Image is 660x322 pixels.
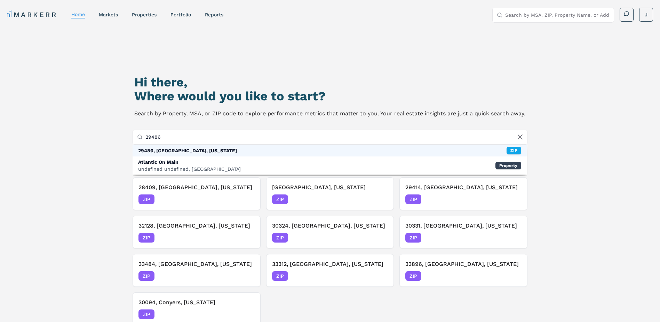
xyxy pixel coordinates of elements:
[133,145,527,156] div: ZIP: 29486, Summerville, South Carolina
[399,216,527,248] button: 30331, [GEOGRAPHIC_DATA], [US_STATE]ZIP[DATE]
[266,177,394,210] button: [GEOGRAPHIC_DATA], [US_STATE]ZIP[DATE]
[507,147,521,154] div: ZIP
[372,196,388,203] span: [DATE]
[405,260,522,268] h3: 33896, [GEOGRAPHIC_DATA], [US_STATE]
[133,216,261,248] button: 32128, [GEOGRAPHIC_DATA], [US_STATE]ZIP[DATE]
[132,12,157,17] a: properties
[405,183,522,192] h3: 29414, [GEOGRAPHIC_DATA], [US_STATE]
[405,271,421,281] span: ZIP
[372,273,388,279] span: [DATE]
[506,196,522,203] span: [DATE]
[405,222,522,230] h3: 30331, [GEOGRAPHIC_DATA], [US_STATE]
[239,196,255,203] span: [DATE]
[138,222,255,230] h3: 32128, [GEOGRAPHIC_DATA], [US_STATE]
[138,166,241,172] div: undefined undefined, [GEOGRAPHIC_DATA]
[134,89,525,103] h2: Where would you like to start?
[99,12,118,17] a: markets
[71,11,85,17] a: home
[138,298,255,307] h3: 30094, Conyers, [US_STATE]
[272,222,388,230] h3: 30324, [GEOGRAPHIC_DATA], [US_STATE]
[495,162,521,169] div: Property
[138,159,241,166] div: Atlantic On Main
[266,216,394,248] button: 30324, [GEOGRAPHIC_DATA], [US_STATE]ZIP[DATE]
[134,109,525,118] p: Search by Property, MSA, or ZIP code to explore performance metrics that matter to you. Your real...
[133,145,527,175] div: Suggestions
[272,233,288,243] span: ZIP
[639,8,653,22] button: J
[138,194,154,204] span: ZIP
[134,75,525,89] h1: Hi there,
[138,271,154,281] span: ZIP
[266,254,394,287] button: 33312, [GEOGRAPHIC_DATA], [US_STATE]ZIP[DATE]
[133,177,261,210] button: 28409, [GEOGRAPHIC_DATA], [US_STATE]ZIP[DATE]
[170,12,191,17] a: Portfolio
[645,11,647,18] span: J
[133,254,261,287] button: 33484, [GEOGRAPHIC_DATA], [US_STATE]ZIP[DATE]
[372,234,388,241] span: [DATE]
[138,309,154,319] span: ZIP
[145,130,523,144] input: Search by MSA, ZIP, Property Name, or Address
[7,10,57,20] a: MARKERR
[205,12,223,17] a: reports
[138,233,154,243] span: ZIP
[506,234,522,241] span: [DATE]
[138,183,255,192] h3: 28409, [GEOGRAPHIC_DATA], [US_STATE]
[133,156,527,175] div: Property: Atlantic On Main
[239,311,255,318] span: [DATE]
[272,183,388,192] h3: [GEOGRAPHIC_DATA], [US_STATE]
[405,194,421,204] span: ZIP
[505,8,610,22] input: Search by MSA, ZIP, Property Name, or Address
[272,194,288,204] span: ZIP
[272,271,288,281] span: ZIP
[399,254,527,287] button: 33896, [GEOGRAPHIC_DATA], [US_STATE]ZIP[DATE]
[138,147,237,154] div: 29486, [GEOGRAPHIC_DATA], [US_STATE]
[239,273,255,279] span: [DATE]
[405,233,421,243] span: ZIP
[272,260,388,268] h3: 33312, [GEOGRAPHIC_DATA], [US_STATE]
[399,177,527,210] button: 29414, [GEOGRAPHIC_DATA], [US_STATE]ZIP[DATE]
[239,234,255,241] span: [DATE]
[138,260,255,268] h3: 33484, [GEOGRAPHIC_DATA], [US_STATE]
[506,273,522,279] span: [DATE]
